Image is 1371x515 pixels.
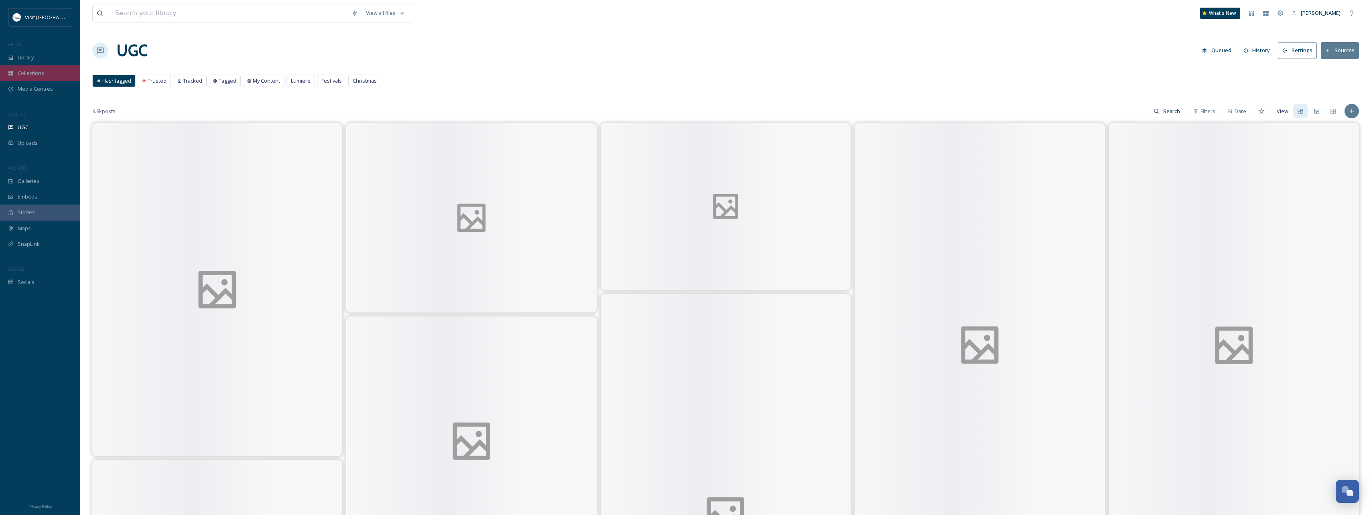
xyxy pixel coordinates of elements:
[1288,5,1345,21] a: [PERSON_NAME]
[1239,43,1274,58] button: History
[18,225,31,232] span: Maps
[1200,107,1215,115] span: Filters
[148,77,167,85] span: Trusted
[291,77,311,85] span: Lumiere
[1235,107,1246,115] span: Date
[8,266,24,272] span: SOCIALS
[1336,480,1359,503] button: Open Chat
[1239,43,1278,58] a: History
[362,5,409,21] a: View all files
[1277,107,1290,115] span: View:
[321,77,342,85] span: Festivals
[1301,9,1341,16] span: [PERSON_NAME]
[25,13,87,21] span: Visit [GEOGRAPHIC_DATA]
[219,77,236,85] span: Tagged
[1198,43,1239,58] a: Queued
[116,39,148,63] a: UGC
[18,69,44,77] span: Collections
[1200,8,1240,19] a: What's New
[18,209,35,216] span: Stories
[92,107,116,115] span: 9.8k posts
[28,501,52,511] a: Privacy Policy
[111,4,347,22] input: Search your library
[18,278,35,286] span: Socials
[18,139,38,147] span: Uploads
[18,177,39,185] span: Galleries
[13,13,21,21] img: 1680077135441.jpeg
[102,77,131,85] span: Hashtagged
[28,504,52,509] span: Privacy Policy
[1321,42,1359,59] button: Sources
[1278,42,1321,59] a: Settings
[8,165,26,171] span: WIDGETS
[183,77,202,85] span: Tracked
[18,193,37,201] span: Embeds
[18,54,34,61] span: Library
[18,124,28,131] span: UGC
[1278,42,1317,59] button: Settings
[18,85,53,93] span: Media Centres
[8,111,25,117] span: COLLECT
[1159,103,1185,119] input: Search
[8,41,22,47] span: MEDIA
[18,240,40,248] span: SnapLink
[1198,43,1235,58] button: Queued
[353,77,377,85] span: Christmas
[253,77,280,85] span: My Content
